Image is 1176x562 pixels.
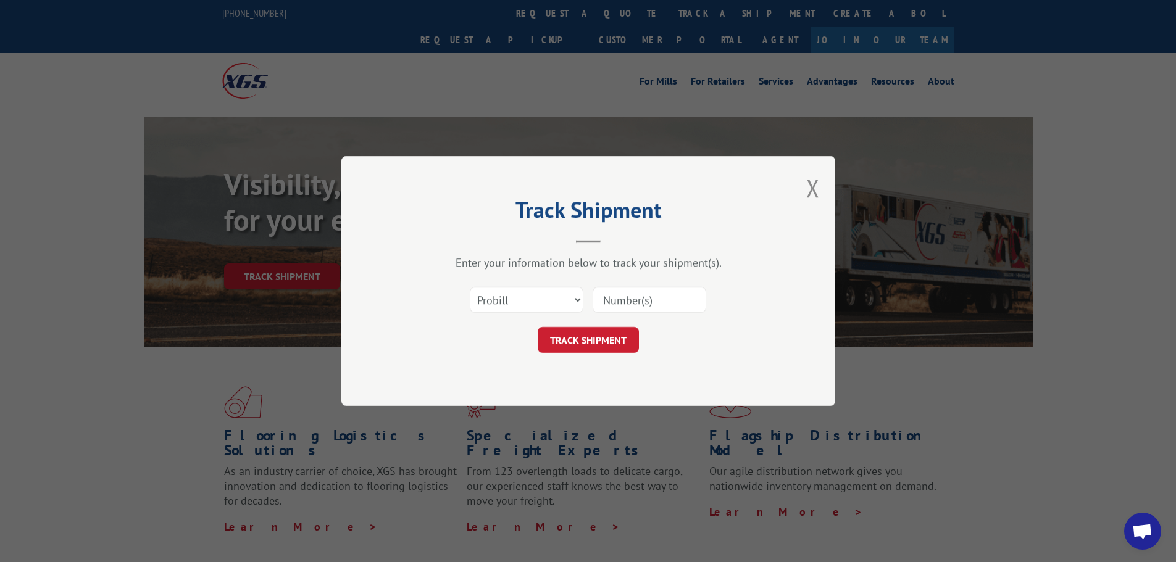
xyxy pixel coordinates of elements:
h2: Track Shipment [403,201,774,225]
button: Close modal [806,171,820,204]
input: Number(s) [593,287,706,313]
a: Open chat [1124,513,1161,550]
button: TRACK SHIPMENT [538,327,639,353]
div: Enter your information below to track your shipment(s). [403,255,774,270]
